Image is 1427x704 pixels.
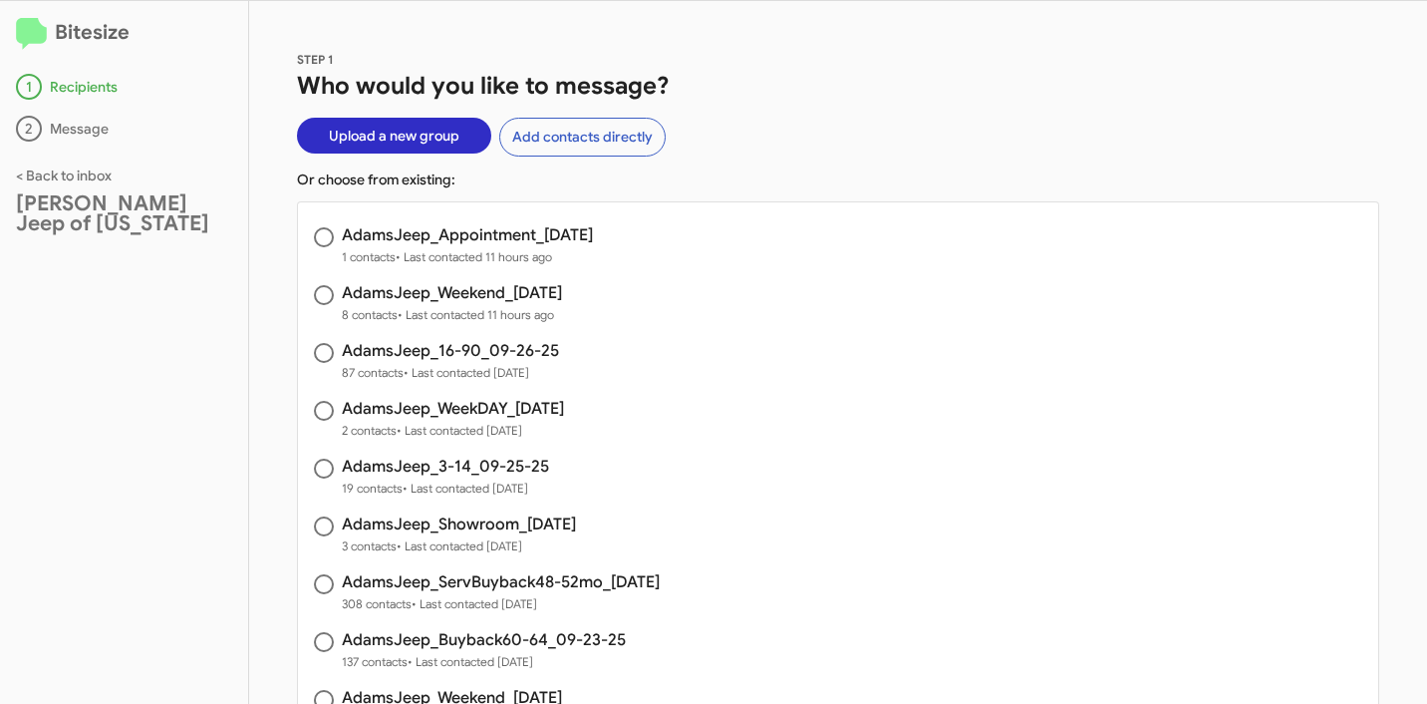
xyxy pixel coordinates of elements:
h3: AdamsJeep_16-90_09-26-25 [342,343,559,359]
div: 1 [16,74,42,100]
span: • Last contacted [DATE] [403,481,528,496]
div: Message [16,116,232,142]
span: 308 contacts [342,594,660,614]
span: • Last contacted [DATE] [397,423,522,438]
h3: AdamsJeep_3-14_09-25-25 [342,459,549,475]
a: < Back to inbox [16,167,112,184]
span: 8 contacts [342,305,562,325]
button: Upload a new group [297,118,491,154]
h3: AdamsJeep_Buyback60-64_09-23-25 [342,632,626,648]
img: logo-minimal.svg [16,18,47,50]
span: 1 contacts [342,247,593,267]
span: • Last contacted 11 hours ago [396,249,552,264]
h1: Who would you like to message? [297,70,1379,102]
button: Add contacts directly [499,118,666,157]
span: 137 contacts [342,652,626,672]
span: 3 contacts [342,536,576,556]
h2: Bitesize [16,17,232,50]
h3: AdamsJeep_WeekDAY_[DATE] [342,401,564,417]
div: 2 [16,116,42,142]
h3: AdamsJeep_Showroom_[DATE] [342,517,576,532]
span: Upload a new group [329,118,459,154]
h3: AdamsJeep_ServBuyback48-52mo_[DATE] [342,574,660,590]
span: • Last contacted [DATE] [408,654,533,669]
span: STEP 1 [297,52,334,67]
span: • Last contacted 11 hours ago [398,307,554,322]
h3: AdamsJeep_Appointment_[DATE] [342,227,593,243]
p: Or choose from existing: [297,170,1379,189]
span: • Last contacted [DATE] [404,365,529,380]
span: 19 contacts [342,479,549,499]
h3: AdamsJeep_Weekend_[DATE] [342,285,562,301]
div: [PERSON_NAME] Jeep of [US_STATE] [16,193,232,233]
span: 2 contacts [342,421,564,441]
div: Recipients [16,74,232,100]
span: 87 contacts [342,363,559,383]
span: • Last contacted [DATE] [397,538,522,553]
span: • Last contacted [DATE] [412,596,537,611]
